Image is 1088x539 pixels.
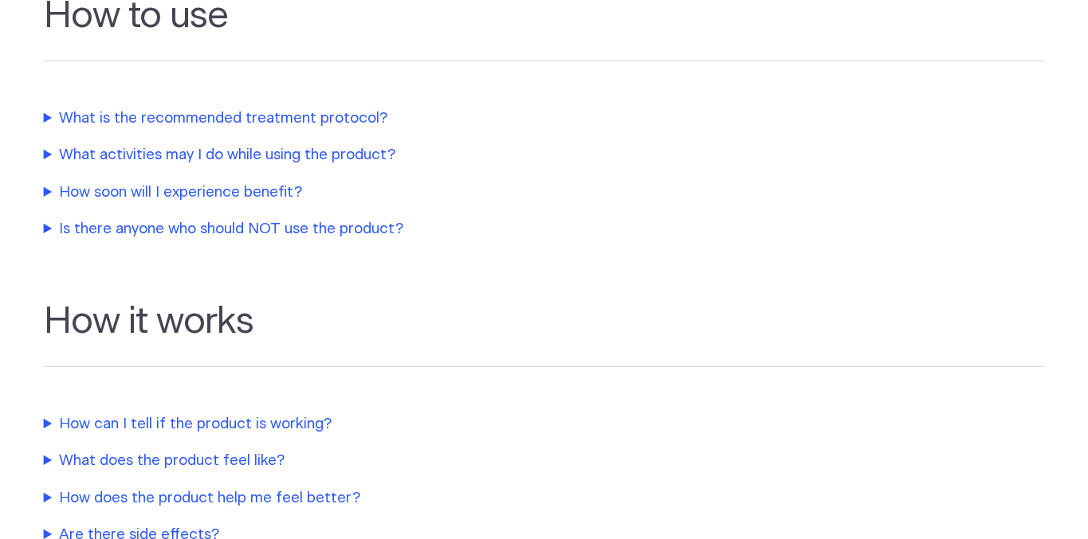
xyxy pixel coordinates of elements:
summary: How does the product help me feel better? [44,487,713,510]
summary: Is there anyone who should NOT use the product? [44,218,713,240]
summary: What activities may I do while using the product? [44,144,713,166]
summary: What does the product feel like? [44,450,713,472]
summary: What is the recommended treatment protocol? [44,107,713,130]
summary: How soon will I experience benefit? [44,182,713,204]
summary: How can I tell if the product is working? [44,413,713,435]
h2: How it works [44,300,1045,367]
